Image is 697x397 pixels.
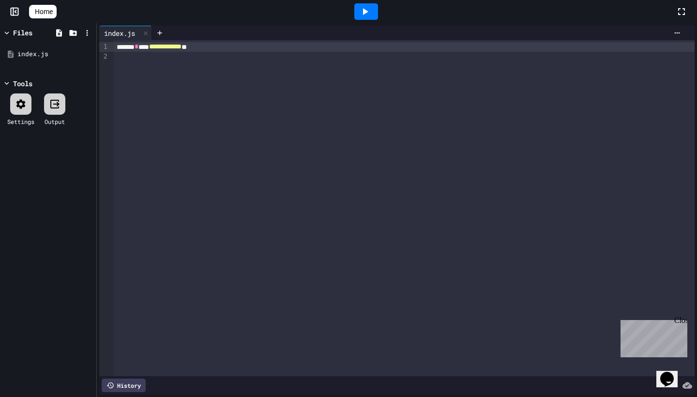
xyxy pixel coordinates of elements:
[13,78,32,89] div: Tools
[4,4,67,61] div: Chat with us now!Close
[17,49,93,59] div: index.js
[617,316,687,357] iframe: chat widget
[102,379,146,392] div: History
[656,358,687,387] iframe: chat widget
[29,5,57,18] a: Home
[99,26,152,40] div: index.js
[45,117,65,126] div: Output
[99,28,140,38] div: index.js
[13,28,32,38] div: Files
[7,117,34,126] div: Settings
[99,42,109,52] div: 1
[35,7,53,16] span: Home
[99,52,109,61] div: 2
